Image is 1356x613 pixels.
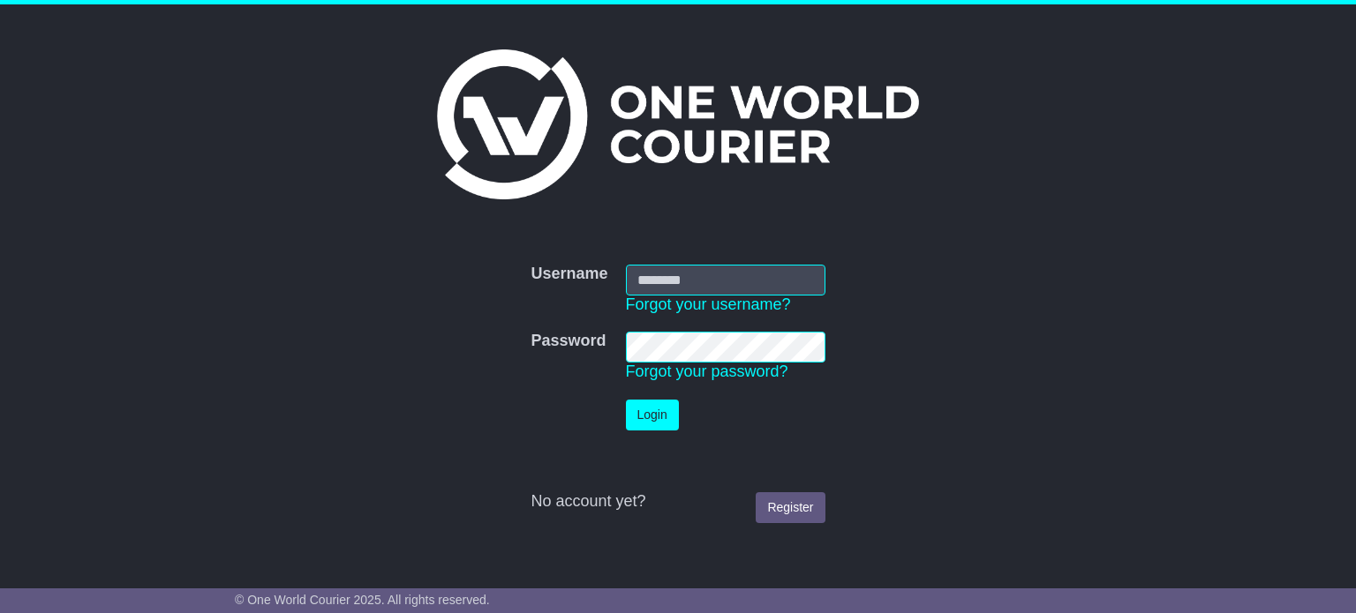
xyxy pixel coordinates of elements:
[626,400,679,430] button: Login
[531,492,825,512] div: No account yet?
[531,332,606,351] label: Password
[531,265,607,284] label: Username
[437,49,919,199] img: One World
[756,492,825,523] a: Register
[235,593,490,607] span: © One World Courier 2025. All rights reserved.
[626,295,791,313] a: Forgot your username?
[626,363,788,380] a: Forgot your password?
